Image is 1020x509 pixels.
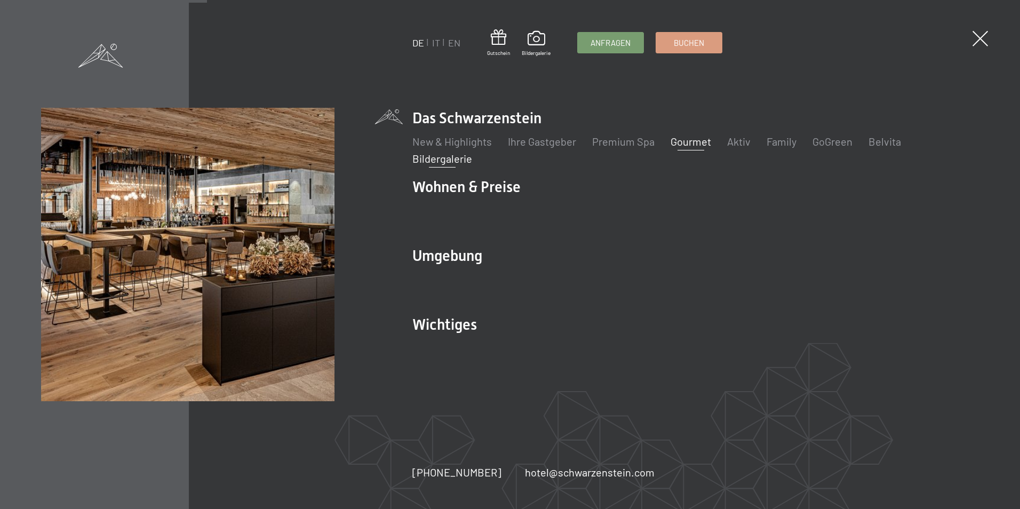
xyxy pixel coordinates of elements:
[727,135,751,148] a: Aktiv
[767,135,796,148] a: Family
[522,49,551,57] span: Bildergalerie
[671,135,711,148] a: Gourmet
[412,465,501,480] a: [PHONE_NUMBER]
[812,135,852,148] a: GoGreen
[448,37,460,49] a: EN
[412,37,424,49] a: DE
[412,135,492,148] a: New & Highlights
[592,135,655,148] a: Premium Spa
[412,152,472,165] a: Bildergalerie
[432,37,440,49] a: IT
[656,33,722,53] a: Buchen
[522,31,551,57] a: Bildergalerie
[487,29,510,57] a: Gutschein
[487,49,510,57] span: Gutschein
[508,135,576,148] a: Ihre Gastgeber
[525,465,655,480] a: hotel@schwarzenstein.com
[674,37,704,49] span: Buchen
[412,466,501,479] span: [PHONE_NUMBER]
[868,135,901,148] a: Belvita
[591,37,631,49] span: Anfragen
[578,33,643,53] a: Anfragen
